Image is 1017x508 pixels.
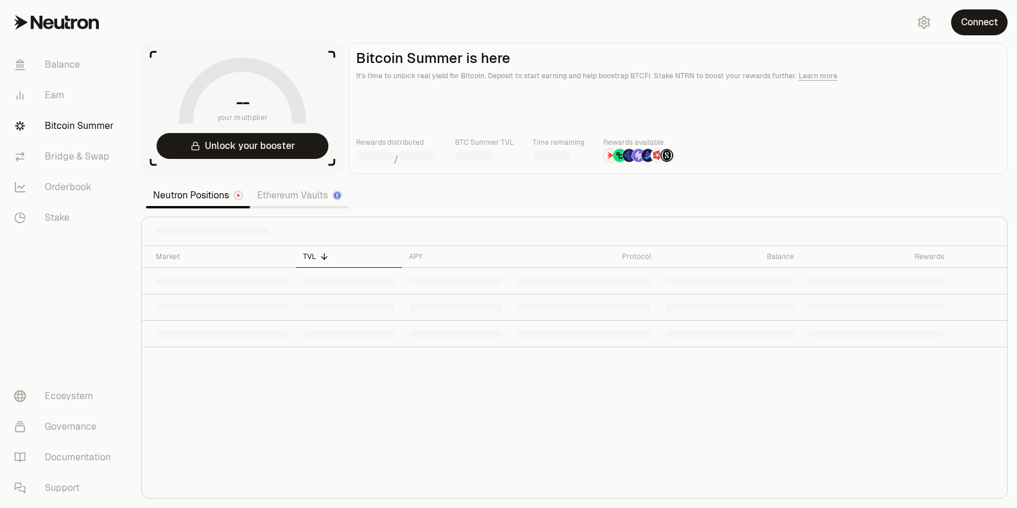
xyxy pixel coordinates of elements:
[303,252,395,261] div: TVL
[235,192,242,199] img: Neutron Logo
[5,202,127,233] a: Stake
[5,141,127,172] a: Bridge & Swap
[5,172,127,202] a: Orderbook
[236,93,250,112] h1: --
[642,149,654,162] img: Bedrock Diamonds
[356,148,436,167] div: /
[533,137,584,148] p: Time remaining
[951,9,1008,35] button: Connect
[5,473,127,503] a: Support
[455,137,514,148] p: BTC Summer TVL
[5,80,127,111] a: Earn
[146,184,250,207] a: Neutron Positions
[334,192,341,199] img: Ethereum Logo
[409,252,503,261] div: APY
[603,137,674,148] p: Rewards available
[157,133,328,159] button: Unlock your booster
[5,442,127,473] a: Documentation
[623,149,636,162] img: EtherFi Points
[799,71,837,81] a: Learn more
[517,252,651,261] div: Protocol
[356,70,1000,82] p: It's time to unlock real yield for Bitcoin. Deposit to start earning and help boostrap BTCFi. Sta...
[613,149,626,162] img: Lombard Lux
[356,137,436,148] p: Rewards distributed
[356,50,1000,67] h2: Bitcoin Summer is here
[5,381,127,411] a: Ecosystem
[808,252,943,261] div: Rewards
[604,149,617,162] img: NTRN
[660,149,673,162] img: Structured Points
[156,252,289,261] div: Market
[217,112,268,124] span: your multiplier
[651,149,664,162] img: Mars Fragments
[250,184,349,207] a: Ethereum Vaults
[5,49,127,80] a: Balance
[5,111,127,141] a: Bitcoin Summer
[665,252,795,261] div: Balance
[632,149,645,162] img: Solv Points
[5,411,127,442] a: Governance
